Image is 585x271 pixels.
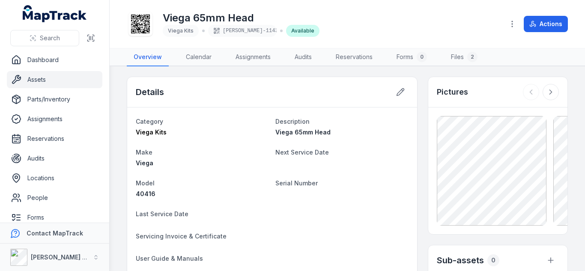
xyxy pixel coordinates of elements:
span: Next Service Date [275,149,329,156]
span: Viega Kits [136,128,167,136]
div: 0 [487,254,499,266]
h1: Viega 65mm Head [163,11,319,25]
h3: Pictures [437,86,468,98]
a: Overview [127,48,169,66]
span: 40416 [136,190,155,197]
span: Serial Number [275,179,318,187]
a: Forms [7,209,102,226]
span: Make [136,149,152,156]
a: Assignments [7,110,102,128]
a: Files2 [444,48,484,66]
a: Reservations [329,48,379,66]
strong: [PERSON_NAME] Air [31,253,90,261]
span: Viega 65mm Head [275,128,331,136]
span: Search [40,34,60,42]
span: Category [136,118,163,125]
h2: Sub-assets [437,254,484,266]
a: Audits [7,150,102,167]
span: User Guide & Manuals [136,255,203,262]
a: Dashboard [7,51,102,68]
strong: Contact MapTrack [27,229,83,237]
a: People [7,189,102,206]
span: Model [136,179,155,187]
span: Viega Kits [168,27,194,34]
a: Assignments [229,48,278,66]
h2: Details [136,86,164,98]
span: Last Service Date [136,210,188,217]
a: Forms0 [390,48,434,66]
a: Reservations [7,130,102,147]
a: Locations [7,170,102,187]
button: Search [10,30,79,46]
div: [PERSON_NAME]-1143 [208,25,277,37]
a: Assets [7,71,102,88]
button: Actions [524,16,568,32]
span: Viega [136,159,153,167]
a: MapTrack [23,5,87,22]
div: 0 [417,52,427,62]
div: 2 [467,52,478,62]
span: Description [275,118,310,125]
span: Servicing Invoice & Certificate [136,232,227,240]
div: Available [286,25,319,37]
a: Audits [288,48,319,66]
a: Calendar [179,48,218,66]
a: Parts/Inventory [7,91,102,108]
